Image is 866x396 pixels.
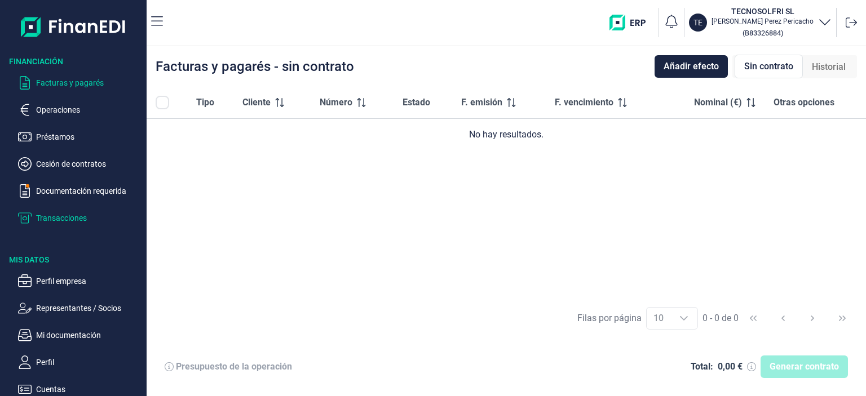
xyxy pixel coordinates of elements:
h3: TECNOSOLFRI SL [712,6,814,17]
button: Préstamos [18,130,142,144]
button: Cuentas [18,382,142,396]
div: Total: [691,361,713,372]
div: 0,00 € [718,361,743,372]
p: Mi documentación [36,328,142,342]
button: Perfil [18,355,142,369]
p: Perfil [36,355,142,369]
button: Operaciones [18,103,142,117]
button: Facturas y pagarés [18,76,142,90]
span: Cliente [242,96,271,109]
div: Filas por página [577,312,642,325]
img: erp [609,15,654,30]
div: Choose [670,308,697,329]
button: Next Page [799,305,826,332]
p: TE [693,17,702,28]
button: Representantes / Socios [18,301,142,315]
button: Añadir efecto [655,55,728,78]
button: Documentación requerida [18,184,142,198]
p: Perfil empresa [36,274,142,288]
p: Cesión de contratos [36,157,142,171]
p: Documentación requerida [36,184,142,198]
span: Historial [812,60,846,74]
p: Préstamos [36,130,142,144]
div: Historial [803,56,855,78]
span: Tipo [196,96,214,109]
button: TETECNOSOLFRI SL[PERSON_NAME] Perez Pericacho(B83326884) [689,6,832,39]
span: F. vencimiento [555,96,613,109]
span: Sin contrato [744,60,793,73]
span: F. emisión [461,96,502,109]
button: Perfil empresa [18,274,142,288]
p: Transacciones [36,211,142,225]
div: Facturas y pagarés - sin contrato [156,60,354,73]
div: No hay resultados. [156,128,857,141]
span: Estado [403,96,430,109]
img: Logo de aplicación [21,9,126,45]
div: All items unselected [156,96,169,109]
span: Número [320,96,352,109]
p: Representantes / Socios [36,301,142,315]
span: Nominal (€) [694,96,742,109]
div: Sin contrato [735,55,803,78]
button: Transacciones [18,211,142,225]
button: Last Page [829,305,856,332]
button: Previous Page [770,305,797,332]
p: [PERSON_NAME] Perez Pericacho [712,17,814,26]
button: Cesión de contratos [18,157,142,171]
button: First Page [740,305,767,332]
p: Operaciones [36,103,142,117]
button: Mi documentación [18,328,142,342]
span: Añadir efecto [664,60,719,73]
span: Otras opciones [774,96,834,109]
p: Facturas y pagarés [36,76,142,90]
p: Cuentas [36,382,142,396]
span: 0 - 0 de 0 [702,314,739,323]
div: Presupuesto de la operación [176,361,292,372]
small: Copiar cif [743,29,783,37]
